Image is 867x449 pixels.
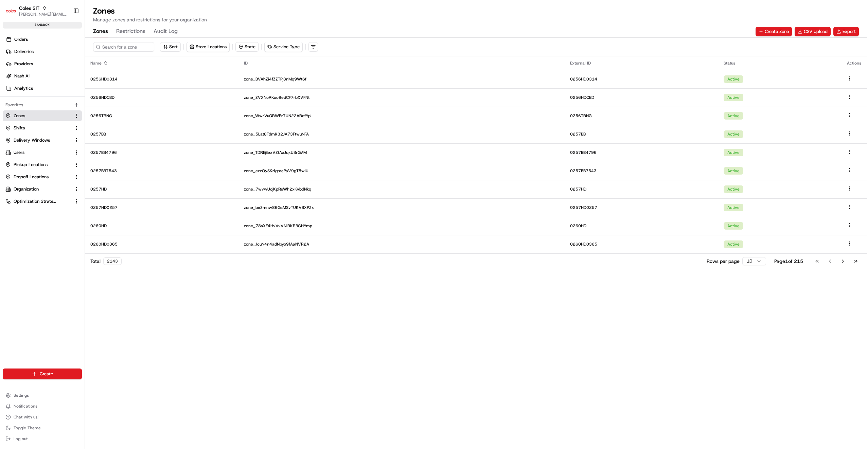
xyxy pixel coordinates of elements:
h1: Zones [93,5,859,16]
p: zone_5Lat8TdmK32JA73FtwuNFA [244,131,559,137]
p: 0257BB7543 [90,168,233,174]
a: Pickup Locations [5,162,71,168]
span: Log out [14,436,28,442]
button: Organization [3,184,82,195]
p: zone_7wvwUojKpRsWh2xKvbdNkq [244,186,559,192]
div: Active [724,204,743,211]
span: Organization [14,186,39,192]
button: Audit Log [154,26,178,37]
p: 0256HDCBD [570,95,713,100]
button: Sort [160,42,181,52]
p: 0256HD0314 [90,76,233,82]
button: Log out [3,434,82,444]
span: Optimization Strategy [14,198,56,204]
p: Manage zones and restrictions for your organization [93,16,859,23]
button: Store Locations [187,42,229,52]
p: 0257BB7543 [570,168,713,174]
p: 0256TRNG [570,113,713,119]
span: Chat with us! [14,414,38,420]
a: Organization [5,186,71,192]
input: Search for a zone [93,42,154,52]
button: Settings [3,391,82,400]
span: Providers [14,61,33,67]
a: Optimization Strategy [5,198,71,204]
div: Total [90,257,122,265]
img: Coles SIT [5,5,16,16]
p: 0257HD0257 [90,205,233,210]
div: Active [724,222,743,230]
button: Shifts [3,123,82,133]
div: Active [724,130,743,138]
button: Users [3,147,82,158]
p: 0260HD0365 [90,241,233,247]
button: CSV Upload [795,27,831,36]
div: ID [244,60,559,66]
button: State [235,42,259,52]
span: Dropoff Locations [14,174,49,180]
button: Notifications [3,401,82,411]
p: 0257HD [90,186,233,192]
button: Zones [3,110,82,121]
p: zone_78sXF4HvVvVNiRKRBGHYmp [244,223,559,229]
a: Dropoff Locations [5,174,71,180]
button: Service Type [265,42,302,52]
p: 0256HDCBD [90,95,233,100]
span: Zones [14,113,25,119]
span: Pickup Locations [14,162,48,168]
span: Orders [14,36,28,42]
p: 0257BB4796 [90,150,233,155]
div: Active [724,240,743,248]
p: zone_BVAhZi4fZZTPj3nMq9Wt6f [244,76,559,82]
div: Active [724,94,743,101]
button: [PERSON_NAME][EMAIL_ADDRESS][PERSON_NAME][PERSON_NAME][DOMAIN_NAME] [19,12,68,17]
button: Store Locations [187,42,230,52]
button: Pickup Locations [3,159,82,170]
span: Notifications [14,403,37,409]
p: zone_ZVXNoRKoo8edCF7rbXVFNt [244,95,559,100]
a: Zones [5,113,71,119]
span: Shifts [14,125,25,131]
p: zone_beZmnw86QsMSvTUKVBXPZx [244,205,559,210]
div: Active [724,112,743,120]
div: Favorites [3,100,82,110]
a: Analytics [3,83,85,94]
a: Shifts [5,125,71,131]
div: Actions [847,60,862,66]
a: Providers [3,58,85,69]
span: Analytics [14,85,33,91]
span: Pylon [68,37,82,42]
button: Optimization Strategy [3,196,82,207]
p: 0260HD [570,223,713,229]
p: zone_JcuN4n4adNbyo9fAaNVR2A [244,241,559,247]
button: Export [833,27,859,36]
button: Dropoff Locations [3,172,82,182]
div: External ID [570,60,713,66]
button: Restrictions [116,26,145,37]
p: 0256TRNG [90,113,233,119]
p: zone_TDREjEexVZtAaJqxUBrQVM [244,150,559,155]
p: 0257BB [570,131,713,137]
p: zone_ezzQySKrigmePaV9gT8wiU [244,168,559,174]
p: 0260HD0365 [570,241,713,247]
span: Coles SIT [19,5,39,12]
div: Page 1 of 215 [774,258,803,265]
div: Active [724,167,743,175]
div: Active [724,185,743,193]
button: Chat with us! [3,412,82,422]
p: 0256HD0314 [570,76,713,82]
a: Delivery Windows [5,137,71,143]
p: 0257BB4796 [570,150,713,155]
a: Deliveries [3,46,85,57]
span: Deliveries [14,49,34,55]
span: Nash AI [14,73,30,79]
button: Zones [93,26,108,37]
span: Delivery Windows [14,137,50,143]
span: Settings [14,393,29,398]
span: Users [14,149,24,156]
a: Nash AI [3,71,85,82]
span: Create [40,371,53,377]
div: Status [724,60,836,66]
p: Rows per page [707,258,740,265]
